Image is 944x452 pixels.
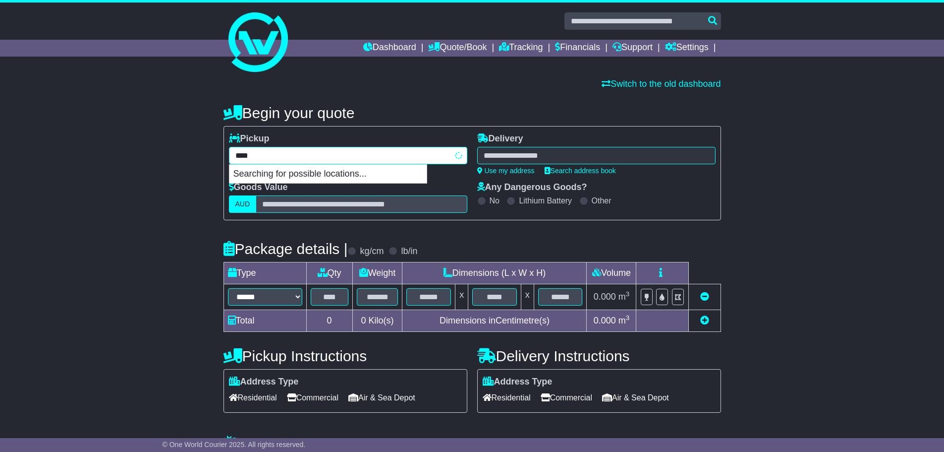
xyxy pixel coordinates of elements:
label: Address Type [229,377,299,387]
p: Searching for possible locations... [229,165,427,184]
span: Air & Sea Depot [348,390,415,405]
a: Quote/Book [428,40,487,57]
label: AUD [229,195,257,213]
a: Add new item [700,316,709,325]
td: Total [223,310,306,332]
a: Tracking [499,40,543,57]
label: lb/in [401,246,417,257]
span: m [618,316,630,325]
label: No [490,196,500,205]
a: Switch to the old dashboard [602,79,721,89]
span: Residential [229,390,277,405]
a: Remove this item [700,292,709,302]
td: Dimensions in Centimetre(s) [402,310,587,332]
label: Any Dangerous Goods? [477,182,587,193]
span: © One World Courier 2025. All rights reserved. [163,441,306,449]
label: Lithium Battery [519,196,572,205]
h4: Delivery Instructions [477,348,721,364]
span: Commercial [541,390,592,405]
sup: 3 [626,314,630,322]
label: Delivery [477,133,523,144]
td: x [521,284,534,310]
td: 0 [306,310,352,332]
span: m [618,292,630,302]
a: Search address book [545,167,616,175]
sup: 3 [626,290,630,298]
label: kg/cm [360,246,384,257]
h4: Begin your quote [223,105,721,121]
span: 0.000 [594,292,616,302]
td: Kilo(s) [352,310,402,332]
td: Qty [306,262,352,284]
a: Use my address [477,167,535,175]
td: Weight [352,262,402,284]
h4: Package details | [223,241,348,257]
label: Goods Value [229,182,288,193]
td: Volume [587,262,636,284]
td: Dimensions (L x W x H) [402,262,587,284]
span: 0.000 [594,316,616,325]
a: Dashboard [363,40,416,57]
span: 0 [361,316,366,325]
label: Address Type [483,377,553,387]
a: Settings [665,40,709,57]
a: Support [612,40,653,57]
label: Pickup [229,133,270,144]
span: Commercial [287,390,338,405]
typeahead: Please provide city [229,147,467,164]
td: x [455,284,468,310]
label: Other [592,196,611,205]
span: Residential [483,390,531,405]
h4: Warranty & Insurance [223,435,721,452]
a: Financials [555,40,600,57]
td: Type [223,262,306,284]
h4: Pickup Instructions [223,348,467,364]
span: Air & Sea Depot [602,390,669,405]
